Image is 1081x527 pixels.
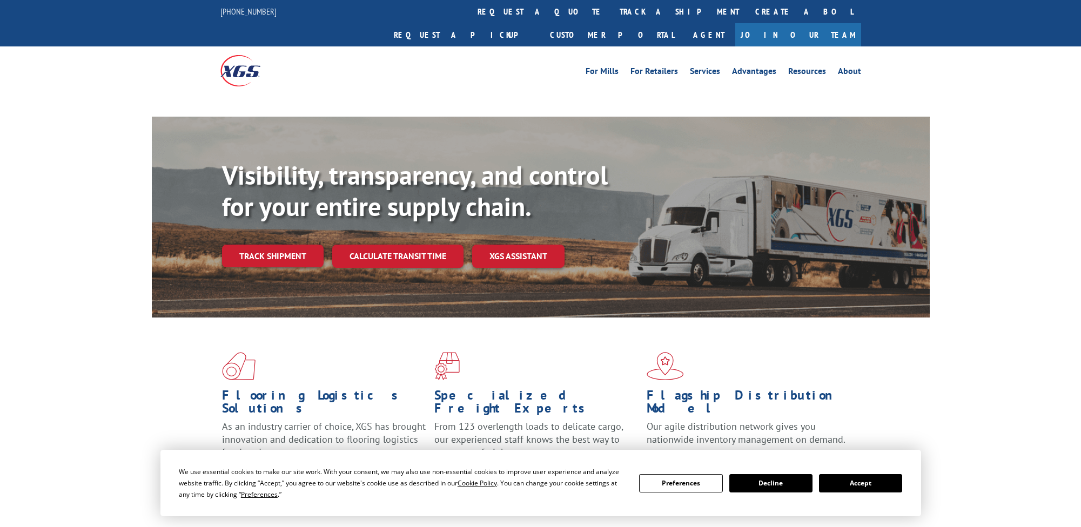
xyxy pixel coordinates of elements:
h1: Flooring Logistics Solutions [222,389,426,420]
p: From 123 overlength loads to delicate cargo, our experienced staff knows the best way to move you... [434,420,639,468]
div: We use essential cookies to make our site work. With your consent, we may also use non-essential ... [179,466,626,500]
h1: Flagship Distribution Model [647,389,851,420]
a: XGS ASSISTANT [472,245,565,268]
a: Track shipment [222,245,324,267]
a: Calculate transit time [332,245,464,268]
span: Preferences [241,490,278,499]
button: Accept [819,474,902,492]
a: Advantages [732,67,776,79]
b: Visibility, transparency, and control for your entire supply chain. [222,158,608,223]
img: xgs-icon-flagship-distribution-model-red [647,352,684,380]
div: Cookie Consent Prompt [160,450,921,516]
a: Customer Portal [542,23,682,46]
a: For Mills [586,67,619,79]
span: Our agile distribution network gives you nationwide inventory management on demand. [647,420,845,445]
a: Resources [788,67,826,79]
img: xgs-icon-total-supply-chain-intelligence-red [222,352,256,380]
img: xgs-icon-focused-on-flooring-red [434,352,460,380]
a: Join Our Team [735,23,861,46]
a: For Retailers [630,67,678,79]
a: Request a pickup [386,23,542,46]
h1: Specialized Freight Experts [434,389,639,420]
a: Agent [682,23,735,46]
a: About [838,67,861,79]
span: Cookie Policy [458,478,497,488]
a: [PHONE_NUMBER] [220,6,277,17]
button: Preferences [639,474,722,492]
span: As an industry carrier of choice, XGS has brought innovation and dedication to flooring logistics... [222,420,426,458]
button: Decline [729,474,813,492]
a: Services [690,67,720,79]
